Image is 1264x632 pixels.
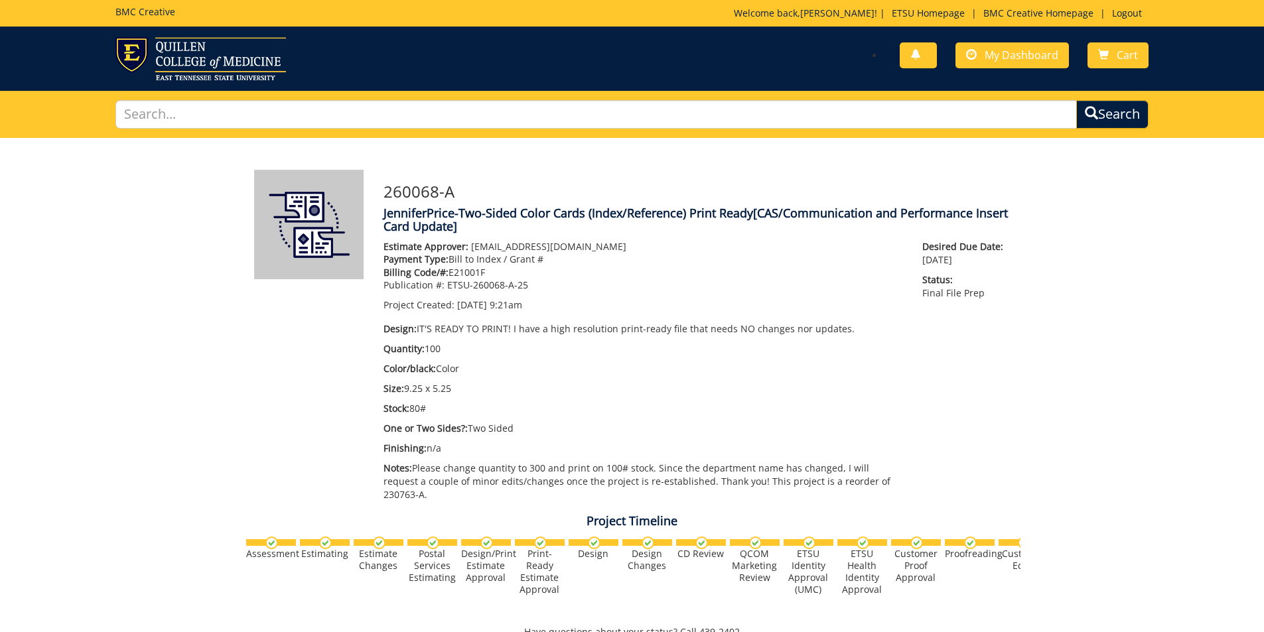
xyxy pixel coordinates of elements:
img: checkmark [265,537,278,549]
a: Cart [1088,42,1149,68]
span: Estimate Approver: [384,240,468,253]
a: [PERSON_NAME] [800,7,875,19]
p: Welcome back, ! | | | [734,7,1149,20]
span: ETSU-260068-A-25 [447,279,528,291]
img: checkmark [534,537,547,549]
span: My Dashboard [985,48,1058,62]
span: Payment Type: [384,253,449,265]
div: CD Review [676,548,726,560]
div: Estimate Changes [354,548,403,572]
div: Assessment [246,548,296,560]
span: [CAS/Communication and Performance Insert Card Update] [384,205,1008,234]
a: ETSU Homepage [885,7,971,19]
p: Please change quantity to 300 and print on 100# stock. Since the department name has changed, I w... [384,462,903,501]
span: Project Created: [384,298,455,311]
img: checkmark [803,537,815,549]
p: 9.25 x 5.25 [384,382,903,395]
div: Design Changes [622,548,672,572]
span: Quantity: [384,342,425,355]
img: checkmark [588,537,600,549]
span: One or Two Sides?: [384,422,468,434]
span: Billing Code/#: [384,266,449,279]
div: QCOM Marketing Review [730,548,780,584]
span: Cart [1117,48,1138,62]
div: Estimating [300,548,350,560]
img: checkmark [1018,537,1030,549]
span: [DATE] 9:21am [457,298,522,311]
span: Finishing: [384,442,427,454]
div: ETSU Health Identity Approval [837,548,887,596]
p: Bill to Index / Grant # [384,253,903,266]
span: Stock: [384,402,409,414]
p: [DATE] [922,240,1010,267]
p: Color [384,362,903,375]
p: Final File Prep [922,273,1010,300]
img: checkmark [642,537,654,549]
img: checkmark [480,537,493,549]
p: 80# [384,402,903,415]
img: ETSU logo [115,37,286,80]
span: Notes: [384,462,412,474]
img: checkmark [427,537,439,549]
h4: Project Timeline [244,515,1020,528]
h4: JenniferPrice-Two-Sided Color Cards (Index/Reference) Print Ready [384,207,1011,233]
div: Design/Print Estimate Approval [461,548,511,584]
img: checkmark [857,537,869,549]
span: Size: [384,382,404,395]
h5: BMC Creative [115,7,175,17]
div: Postal Services Estimating [407,548,457,584]
button: Search [1076,100,1149,129]
a: BMC Creative Homepage [977,7,1100,19]
p: IT'S READY TO PRINT! I have a high resolution print-ready file that needs NO changes nor updates. [384,322,903,336]
p: n/a [384,442,903,455]
div: ETSU Identity Approval (UMC) [784,548,833,596]
span: Desired Due Date: [922,240,1010,253]
a: Logout [1105,7,1149,19]
span: Design: [384,322,417,335]
span: Color/black: [384,362,436,375]
span: Status: [922,273,1010,286]
p: Two Sided [384,422,903,435]
span: Publication #: [384,279,445,291]
p: 100 [384,342,903,355]
img: checkmark [964,537,977,549]
div: Print-Ready Estimate Approval [515,548,565,596]
img: checkmark [910,537,923,549]
div: Design [569,548,618,560]
div: Customer Proof Approval [891,548,941,584]
img: Product featured image [254,170,364,279]
h3: 260068-A [384,183,1011,200]
img: checkmark [695,537,708,549]
p: E21001F [384,266,903,279]
div: Proofreading [945,548,995,560]
img: checkmark [319,537,332,549]
a: My Dashboard [955,42,1069,68]
img: checkmark [373,537,386,549]
input: Search... [115,100,1078,129]
div: Customer Edits [999,548,1048,572]
p: [EMAIL_ADDRESS][DOMAIN_NAME] [384,240,903,253]
img: checkmark [749,537,762,549]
